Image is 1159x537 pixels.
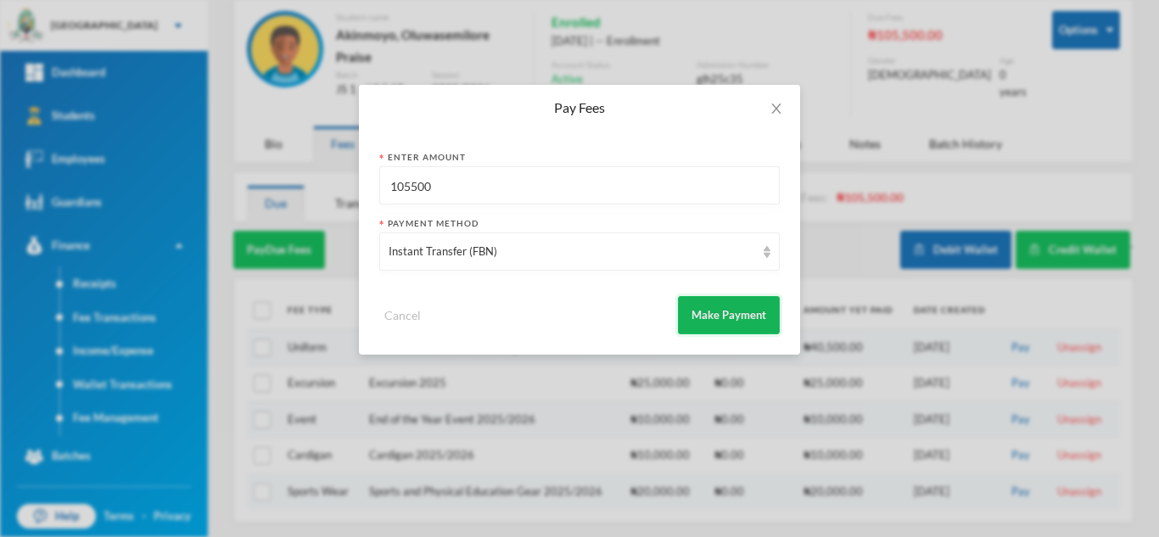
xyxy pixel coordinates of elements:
button: Cancel [379,305,426,325]
div: Instant Transfer (FBN) [389,243,755,260]
div: Enter Amount [379,151,780,164]
i: icon: close [770,102,783,115]
div: Payment Method [379,217,780,230]
div: Pay Fees [379,98,780,117]
button: Make Payment [678,296,780,334]
button: Close [753,85,800,132]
